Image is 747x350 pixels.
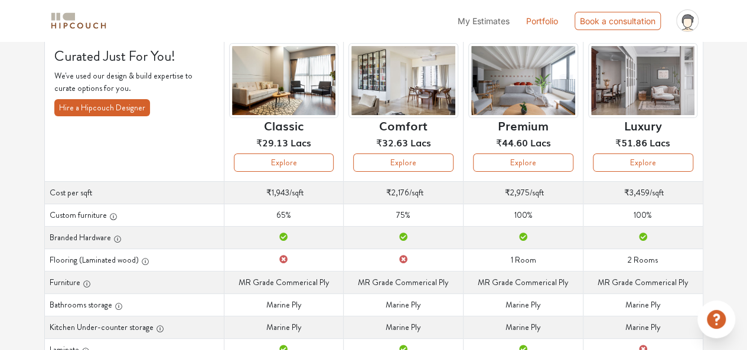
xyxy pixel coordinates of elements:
td: 100% [464,204,583,226]
img: header-preview [229,43,339,118]
td: Marine Ply [583,316,703,338]
td: 100% [583,204,703,226]
th: Flooring (Laminated wood) [44,248,224,271]
span: logo-horizontal.svg [49,8,108,34]
td: /sqft [583,181,703,204]
td: 75% [344,204,464,226]
td: MR Grade Commerical Ply [344,271,464,293]
p: We've used our design & build expertise to curate options for you. [54,70,214,94]
h6: Luxury [624,118,662,132]
h6: Comfort [379,118,428,132]
a: Portfolio [526,15,558,27]
img: logo-horizontal.svg [49,11,108,31]
img: header-preview [348,43,458,118]
span: ₹2,176 [386,187,409,198]
td: Marine Ply [464,293,583,316]
button: Explore [473,153,573,172]
button: Explore [593,153,693,172]
td: Marine Ply [344,293,464,316]
td: Marine Ply [224,316,344,338]
td: /sqft [464,181,583,204]
td: Marine Ply [224,293,344,316]
span: Lacs [291,135,311,149]
h4: Curated Just For You! [54,48,214,65]
span: ₹29.13 [256,135,288,149]
span: ₹3,459 [624,187,650,198]
button: Explore [353,153,454,172]
td: MR Grade Commerical Ply [224,271,344,293]
h6: Classic [264,118,304,132]
button: Hire a Hipcouch Designer [54,99,150,116]
td: Marine Ply [464,316,583,338]
span: My Estimates [458,16,510,26]
img: header-preview [588,43,698,118]
img: header-preview [468,43,578,118]
td: MR Grade Commerical Ply [583,271,703,293]
th: Cost per sqft [44,181,224,204]
td: 65% [224,204,344,226]
th: Custom furniture [44,204,224,226]
span: Lacs [410,135,431,149]
h6: Premium [498,118,549,132]
span: Lacs [530,135,550,149]
span: ₹1,943 [266,187,289,198]
span: ₹44.60 [495,135,527,149]
th: Bathrooms storage [44,293,224,316]
td: Marine Ply [344,316,464,338]
div: Book a consultation [575,12,661,30]
th: Furniture [44,271,224,293]
td: 2 Rooms [583,248,703,271]
th: Kitchen Under-counter storage [44,316,224,338]
span: ₹51.86 [615,135,647,149]
span: ₹2,975 [505,187,530,198]
th: Branded Hardware [44,226,224,248]
button: Explore [234,153,334,172]
td: /sqft [224,181,344,204]
span: ₹32.63 [376,135,408,149]
td: Marine Ply [583,293,703,316]
td: MR Grade Commerical Ply [464,271,583,293]
span: Lacs [650,135,670,149]
td: /sqft [344,181,464,204]
td: 1 Room [464,248,583,271]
